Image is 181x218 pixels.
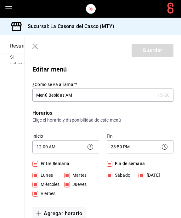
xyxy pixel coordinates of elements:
[10,43,181,54] div: navigation tabs
[23,23,115,30] h3: Sucursal: La Casona del Casco (MTY)
[70,181,87,188] span: Jueves
[38,190,55,197] span: Viernes
[144,172,160,179] span: [DATE]
[38,160,69,167] span: Entre Semana
[32,109,173,117] p: Horarios
[32,140,99,153] div: 12:00 AM
[10,43,32,54] button: Resumen
[32,134,99,138] label: Inicio
[5,5,13,13] button: open drawer
[112,160,145,167] span: Fin de semana
[38,181,59,188] span: Miércoles
[32,82,173,87] label: ¿Cómo se va a llamar?
[112,172,130,179] span: Sábado
[70,172,87,179] span: Martes
[157,92,170,98] div: 15 /30
[38,172,53,179] span: Lunes
[107,140,173,153] div: 23:59 PM
[107,134,173,138] label: Fin
[10,54,15,160] div: Si activas ‘Editar artículo por menú’, podrás los menús de esta sucursal.
[32,65,173,74] p: Editar menú
[32,117,173,123] p: Elige el horario y disponibilidad de este menú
